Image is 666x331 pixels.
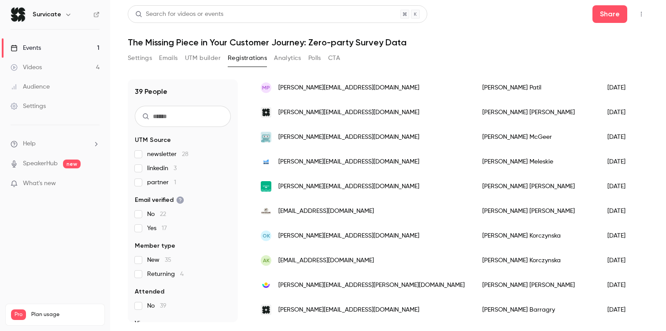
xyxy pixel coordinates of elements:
div: [PERSON_NAME] [PERSON_NAME] [474,100,599,125]
span: 17 [162,225,167,231]
span: [PERSON_NAME][EMAIL_ADDRESS][DOMAIN_NAME] [278,133,419,142]
div: [PERSON_NAME] [PERSON_NAME] [474,199,599,223]
span: AK [263,257,270,264]
span: Help [23,139,36,149]
div: Events [11,44,41,52]
span: 3 [174,165,177,171]
span: No [147,301,166,310]
span: [PERSON_NAME][EMAIL_ADDRESS][DOMAIN_NAME] [278,83,419,93]
span: [EMAIL_ADDRESS][DOMAIN_NAME] [278,256,374,265]
span: [PERSON_NAME][EMAIL_ADDRESS][DOMAIN_NAME] [278,231,419,241]
span: UTM Source [135,136,171,145]
span: Member type [135,242,175,250]
span: new [63,160,81,168]
button: Share [592,5,627,23]
span: MP [262,84,270,92]
h6: Survicate [33,10,61,19]
div: [DATE] [599,298,644,322]
span: 35 [165,257,171,263]
div: Settings [11,102,46,111]
span: 39 [160,303,166,309]
span: No [147,210,166,219]
img: survicate.com [261,107,271,118]
span: [PERSON_NAME][EMAIL_ADDRESS][DOMAIN_NAME] [278,305,419,315]
span: newsletter [147,150,189,159]
button: Emails [159,51,178,65]
div: Search for videos or events [135,10,223,19]
span: What's new [23,179,56,188]
span: [PERSON_NAME][EMAIL_ADDRESS][DOMAIN_NAME] [278,108,419,117]
span: [EMAIL_ADDRESS][DOMAIN_NAME] [278,207,374,216]
span: [PERSON_NAME][EMAIL_ADDRESS][PERSON_NAME][DOMAIN_NAME] [278,281,465,290]
span: Attended [135,287,164,296]
span: [PERSON_NAME][EMAIL_ADDRESS][DOMAIN_NAME] [278,182,419,191]
div: [DATE] [599,75,644,100]
span: Returning [147,270,184,279]
span: Pro [11,309,26,320]
button: Polls [308,51,321,65]
span: Views [135,319,152,328]
span: [PERSON_NAME][EMAIL_ADDRESS][DOMAIN_NAME] [278,157,419,167]
div: Videos [11,63,42,72]
span: 1 [174,179,176,186]
a: SpeakerHub [23,159,58,168]
li: help-dropdown-opener [11,139,100,149]
div: [DATE] [599,125,644,149]
h1: 39 People [135,86,167,97]
div: [PERSON_NAME] Korczynska [474,248,599,273]
div: [DATE] [599,149,644,174]
iframe: Noticeable Trigger [89,180,100,188]
img: helium10.com [261,156,271,167]
span: Plan usage [31,311,99,318]
div: [PERSON_NAME] Barragry [474,298,599,322]
div: [DATE] [599,174,644,199]
div: [DATE] [599,100,644,125]
span: OK [263,232,270,240]
button: Settings [128,51,152,65]
span: Email verified [135,196,184,205]
span: partner [147,178,176,187]
img: Survicate [11,7,25,22]
div: [PERSON_NAME] Meleskie [474,149,599,174]
img: customer.io [261,280,271,290]
div: Audience [11,82,50,91]
div: [PERSON_NAME] [PERSON_NAME] [474,273,599,298]
button: Analytics [274,51,301,65]
img: ccrvi.com [261,206,271,216]
img: survicate.com [261,305,271,315]
div: [DATE] [599,248,644,273]
img: newtonliving.com [261,181,271,192]
div: [PERSON_NAME] Korczynska [474,223,599,248]
div: [DATE] [599,199,644,223]
span: New [147,256,171,264]
button: CTA [328,51,340,65]
div: [DATE] [599,273,644,298]
button: Registrations [228,51,267,65]
img: studyclix.ie [261,132,271,142]
button: UTM builder [185,51,221,65]
h1: The Missing Piece in Your Customer Journey: Zero-party Survey Data [128,37,648,48]
span: 28 [182,151,189,157]
span: 22 [160,211,166,217]
span: Yes [147,224,167,233]
div: [PERSON_NAME] McGeer [474,125,599,149]
div: [DATE] [599,223,644,248]
span: linkedin [147,164,177,173]
span: 4 [180,271,184,277]
div: [PERSON_NAME] Patil [474,75,599,100]
div: [PERSON_NAME] [PERSON_NAME] [474,174,599,199]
